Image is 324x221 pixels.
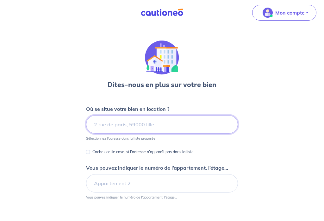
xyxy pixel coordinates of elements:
img: illu_houses.svg [145,41,179,75]
input: Appartement 2 [86,174,238,193]
p: Où se situe votre bien en location ? [86,105,169,113]
p: Sélectionnez l'adresse dans la liste proposée [86,136,155,141]
input: 2 rue de paris, 59000 lille [86,115,238,134]
h3: Dites-nous en plus sur votre bien [108,80,216,90]
p: Cochez cette case, si l'adresse n'apparaît pas dans la liste [92,148,194,156]
img: illu_account_valid_menu.svg [263,8,273,18]
button: illu_account_valid_menu.svgMon compte [252,5,316,21]
p: Vous pouvez indiquer le numéro de l’appartement, l’étage... [86,164,228,172]
p: Vous pouvez indiquer le numéro de l’appartement, l’étage... [86,195,177,199]
p: Mon compte [275,9,305,16]
img: Cautioneo [138,9,186,16]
